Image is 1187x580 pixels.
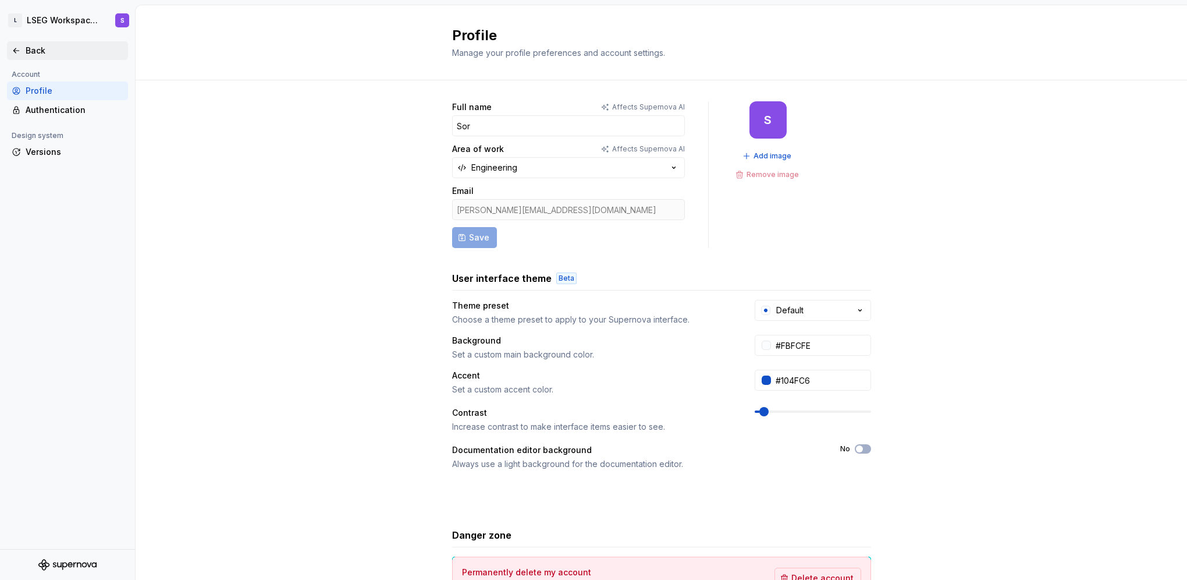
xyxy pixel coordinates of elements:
div: Authentication [26,104,123,116]
div: S [120,16,125,25]
div: Theme preset [452,300,734,312]
a: Versions [7,143,128,161]
label: No [840,444,850,454]
div: Accent [452,370,734,381]
div: Choose a theme preset to apply to your Supernova interface. [452,314,734,326]
div: L [8,13,22,27]
div: Contrast [452,407,734,419]
div: Set a custom accent color. [452,384,734,395]
svg: Supernova Logo [38,559,97,571]
h4: Permanently delete my account [462,567,591,578]
div: LSEG Workspace Design System [27,15,101,26]
div: Versions [26,146,123,158]
button: Add image [739,148,797,164]
button: Default [755,300,871,321]
label: Full name [452,101,492,113]
label: Email [452,185,474,197]
span: Add image [754,151,791,161]
div: Engineering [471,162,517,174]
span: Manage your profile preferences and account settings. [452,48,665,58]
div: Profile [26,85,123,97]
div: Back [26,45,123,56]
input: #104FC6 [771,370,871,391]
input: #FFFFFF [771,335,871,356]
div: Default [776,305,804,316]
h3: Danger zone [452,528,511,542]
p: Affects Supernova AI [612,144,685,154]
div: Account [7,68,45,82]
div: Set a custom main background color. [452,349,734,360]
div: Increase contrast to make interface items easier to see. [452,421,734,433]
div: Beta [556,273,577,284]
button: LLSEG Workspace Design SystemS [2,8,133,33]
div: Background [452,335,734,346]
label: Area of work [452,143,504,155]
a: Profile [7,82,128,100]
h2: Profile [452,26,857,45]
div: Documentation editor background [452,444,819,456]
div: Always use a light background for the documentation editor. [452,458,819,470]
p: Affects Supernova AI [612,102,685,112]
div: Design system [7,129,68,143]
h3: User interface theme [452,271,552,285]
a: Back [7,41,128,60]
div: S [764,115,772,125]
a: Authentication [7,101,128,119]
